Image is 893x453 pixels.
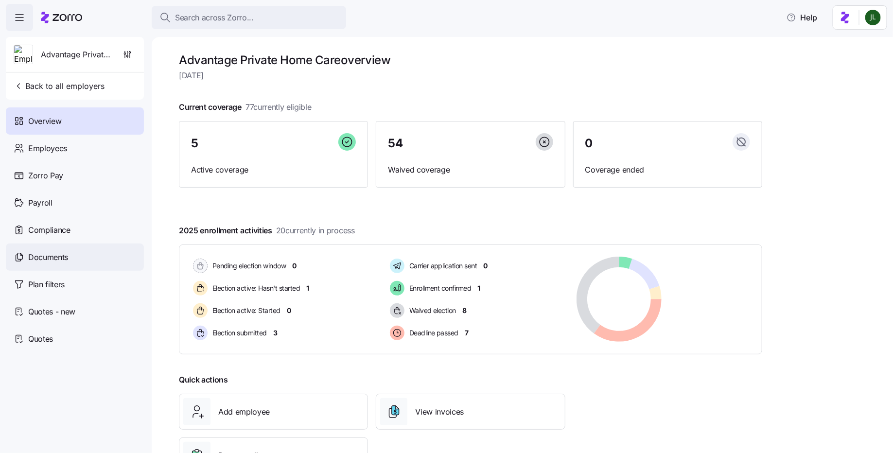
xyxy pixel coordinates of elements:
[179,374,228,386] span: Quick actions
[287,306,291,315] span: 0
[585,164,750,176] span: Coverage ended
[10,76,108,96] button: Back to all employers
[478,283,481,293] span: 1
[273,328,278,338] span: 3
[465,328,469,338] span: 7
[14,80,105,92] span: Back to all employers
[6,325,144,352] a: Quotes
[6,244,144,271] a: Documents
[6,271,144,298] a: Plan filters
[210,261,286,271] span: Pending election window
[293,261,297,271] span: 0
[307,283,310,293] span: 1
[14,45,33,65] img: Employer logo
[585,138,593,149] span: 0
[210,306,280,315] span: Election active: Started
[415,406,464,418] span: View invoices
[28,279,65,291] span: Plan filters
[787,12,817,23] span: Help
[218,406,270,418] span: Add employee
[179,52,762,68] h1: Advantage Private Home Care overview
[152,6,346,29] button: Search across Zorro...
[865,10,881,25] img: d9b9d5af0451fe2f8c405234d2cf2198
[6,135,144,162] a: Employees
[6,298,144,325] a: Quotes - new
[406,306,456,315] span: Waived election
[276,225,355,237] span: 20 currently in process
[462,306,467,315] span: 8
[28,142,67,155] span: Employees
[484,261,488,271] span: 0
[28,333,53,345] span: Quotes
[406,328,459,338] span: Deadline passed
[210,283,300,293] span: Election active: Hasn't started
[179,225,355,237] span: 2025 enrollment activities
[175,12,254,24] span: Search across Zorro...
[191,138,198,149] span: 5
[6,162,144,189] a: Zorro Pay
[41,49,111,61] span: Advantage Private Home Care
[388,138,403,149] span: 54
[406,261,477,271] span: Carrier application sent
[28,251,68,263] span: Documents
[28,306,75,318] span: Quotes - new
[28,197,53,209] span: Payroll
[179,101,312,113] span: Current coverage
[6,189,144,216] a: Payroll
[245,101,312,113] span: 77 currently eligible
[388,164,553,176] span: Waived coverage
[210,328,267,338] span: Election submitted
[779,8,825,27] button: Help
[6,107,144,135] a: Overview
[28,115,61,127] span: Overview
[179,70,762,82] span: [DATE]
[28,170,63,182] span: Zorro Pay
[6,216,144,244] a: Compliance
[28,224,70,236] span: Compliance
[191,164,356,176] span: Active coverage
[406,283,472,293] span: Enrollment confirmed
